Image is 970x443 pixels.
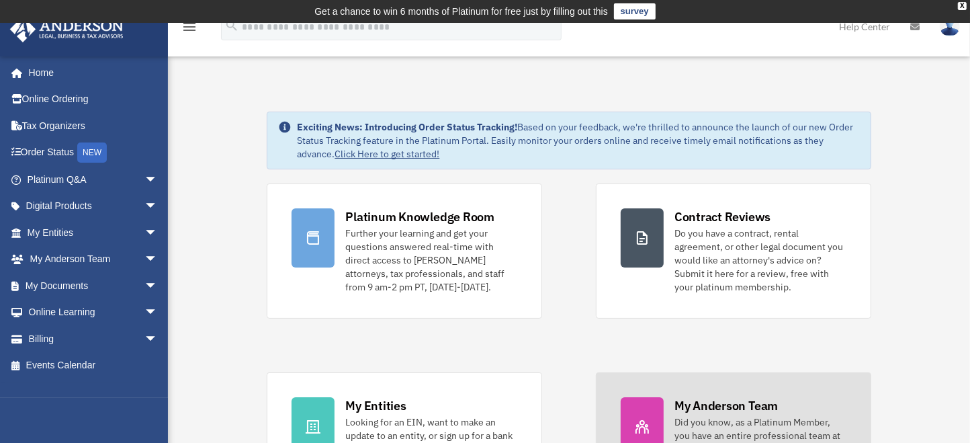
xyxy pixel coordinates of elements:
[9,325,178,352] a: Billingarrow_drop_down
[9,193,178,220] a: Digital Productsarrow_drop_down
[9,299,178,326] a: Online Learningarrow_drop_down
[144,325,171,353] span: arrow_drop_down
[9,272,178,299] a: My Documentsarrow_drop_down
[6,16,128,42] img: Anderson Advisors Platinum Portal
[9,86,178,113] a: Online Ordering
[9,246,178,273] a: My Anderson Teamarrow_drop_down
[958,2,967,10] div: close
[674,227,846,294] div: Do you have a contract, rental agreement, or other legal document you would like an attorney's ad...
[314,3,608,19] div: Get a chance to win 6 months of Platinum for free just by filling out this
[181,19,197,35] i: menu
[144,193,171,220] span: arrow_drop_down
[224,18,239,33] i: search
[345,227,517,294] div: Further your learning and get your questions answered real-time with direct access to [PERSON_NAM...
[144,272,171,300] span: arrow_drop_down
[267,184,542,319] a: Platinum Knowledge Room Further your learning and get your questions answered real-time with dire...
[77,143,107,163] div: NEW
[345,208,494,225] div: Platinum Knowledge Room
[596,184,871,319] a: Contract Reviews Do you have a contract, rental agreement, or other legal document you would like...
[9,59,171,86] a: Home
[9,112,178,139] a: Tax Organizers
[144,166,171,194] span: arrow_drop_down
[335,148,439,160] a: Click Here to get started!
[9,139,178,167] a: Order StatusNEW
[297,120,859,161] div: Based on your feedback, we're thrilled to announce the launch of our new Order Status Tracking fe...
[144,219,171,247] span: arrow_drop_down
[181,24,197,35] a: menu
[297,121,517,133] strong: Exciting News: Introducing Order Status Tracking!
[9,352,178,379] a: Events Calendar
[9,219,178,246] a: My Entitiesarrow_drop_down
[144,246,171,274] span: arrow_drop_down
[674,397,778,414] div: My Anderson Team
[940,17,960,36] img: User Pic
[9,166,178,193] a: Platinum Q&Aarrow_drop_down
[345,397,406,414] div: My Entities
[144,299,171,327] span: arrow_drop_down
[674,208,770,225] div: Contract Reviews
[614,3,656,19] a: survey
